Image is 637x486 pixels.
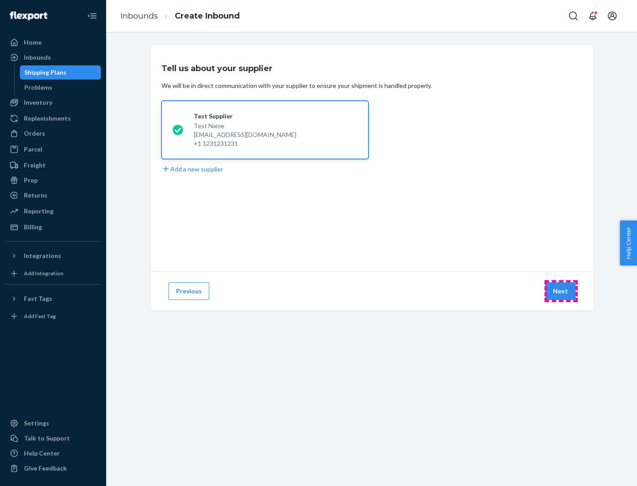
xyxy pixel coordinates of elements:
a: Billing [5,220,101,234]
div: We will be in direct communication with your supplier to ensure your shipment is handled properly. [161,81,432,90]
a: Settings [5,416,101,430]
a: Orders [5,126,101,140]
button: Integrations [5,249,101,263]
button: Next [545,282,576,300]
div: Orders [24,129,45,138]
button: Help Center [620,220,637,266]
div: Parcel [24,145,42,154]
a: Add Integration [5,266,101,281]
div: Inbounds [24,53,51,62]
a: Talk to Support [5,431,101,445]
div: Help Center [24,449,60,458]
a: Freight [5,158,101,172]
div: Replenishments [24,114,71,123]
a: Replenishments [5,111,101,125]
div: Add Integration [24,270,63,277]
div: Returns [24,191,47,200]
button: Fast Tags [5,292,101,306]
div: Integrations [24,251,61,260]
a: Help Center [5,446,101,460]
ol: breadcrumbs [113,3,247,29]
a: Inbounds [5,50,101,65]
div: Shipping Plans [24,68,66,77]
a: Add Fast Tag [5,309,101,323]
div: Settings [24,419,49,428]
div: Prep [24,176,38,185]
div: Reporting [24,207,54,216]
a: Home [5,35,101,49]
button: Open notifications [584,7,602,25]
div: Inventory [24,98,52,107]
div: Freight [24,161,46,170]
a: Reporting [5,204,101,218]
button: Open account menu [603,7,621,25]
a: Problems [20,80,101,95]
div: Give Feedback [24,464,67,473]
div: Problems [24,83,52,92]
div: Talk to Support [24,434,70,443]
a: Parcel [5,142,101,156]
a: Inbounds [120,11,158,21]
div: Home [24,38,42,47]
a: Create Inbound [175,11,240,21]
button: Give Feedback [5,461,101,475]
div: Billing [24,223,42,232]
a: Shipping Plans [20,65,101,80]
button: Previous [169,282,209,300]
a: Returns [5,188,101,202]
a: Prep [5,173,101,187]
button: Open Search Box [564,7,582,25]
div: Add Fast Tag [24,312,56,320]
img: Flexport logo [10,11,47,20]
button: Close Navigation [83,7,101,25]
a: Inventory [5,95,101,110]
button: Add a new supplier [161,164,223,174]
div: Fast Tags [24,294,52,303]
h3: Tell us about your supplier [161,63,272,74]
